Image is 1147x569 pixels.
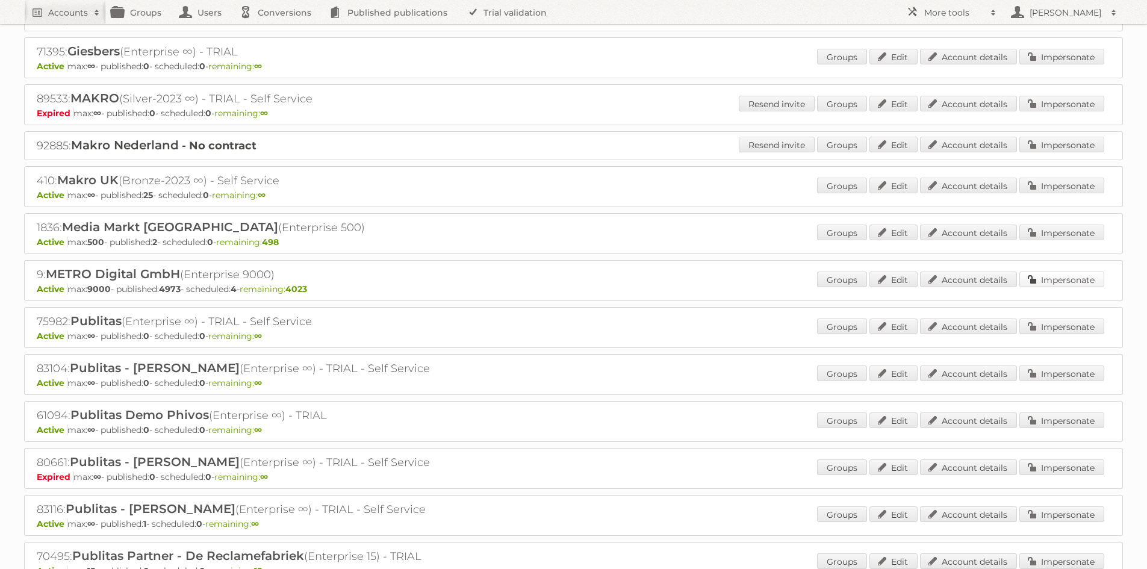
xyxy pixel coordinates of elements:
strong: 9000 [87,284,111,294]
strong: ∞ [87,61,95,72]
span: remaining: [240,284,307,294]
p: max: - published: - scheduled: - [37,378,1110,388]
a: Groups [817,137,867,152]
strong: ∞ [260,108,268,119]
a: Groups [817,412,867,428]
a: Groups [817,178,867,193]
h2: [PERSON_NAME] [1027,7,1105,19]
strong: ∞ [254,378,262,388]
strong: 0 [143,378,149,388]
h2: 1836: (Enterprise 500) [37,220,458,235]
a: Account details [920,319,1017,334]
strong: 500 [87,237,104,247]
strong: ∞ [93,471,101,482]
span: Publitas - [PERSON_NAME] [66,502,235,516]
a: 92885:Makro Nederland - No contract [37,139,256,152]
a: Account details [920,365,1017,381]
h2: 61094: (Enterprise ∞) - TRIAL [37,408,458,423]
h2: 410: (Bronze-2023 ∞) - Self Service [37,173,458,188]
strong: 0 [143,61,149,72]
a: Impersonate [1019,272,1104,287]
span: Makro UK [57,173,119,187]
strong: 0 [203,190,209,201]
span: remaining: [205,518,259,529]
h2: 71395: (Enterprise ∞) - TRIAL [37,44,458,60]
h2: 9: (Enterprise 9000) [37,267,458,282]
a: Account details [920,553,1017,569]
span: Makro Nederland [71,138,179,152]
strong: 0 [149,108,155,119]
strong: ∞ [87,518,95,529]
a: Edit [869,319,918,334]
h2: 89533: (Silver-2023 ∞) - TRIAL - Self Service [37,91,458,107]
a: Groups [817,225,867,240]
h2: 70495: (Enterprise 15) - TRIAL [37,549,458,564]
p: max: - published: - scheduled: - [37,284,1110,294]
strong: ∞ [93,108,101,119]
strong: ∞ [254,61,262,72]
a: Edit [869,225,918,240]
a: Account details [920,272,1017,287]
a: Groups [817,96,867,111]
span: Expired [37,108,73,119]
strong: 0 [143,424,149,435]
span: Active [37,61,67,72]
a: Impersonate [1019,553,1104,569]
a: Resend invite [739,137,815,152]
a: Edit [869,96,918,111]
a: Account details [920,459,1017,475]
a: Impersonate [1019,49,1104,64]
span: Active [37,424,67,435]
a: Groups [817,506,867,522]
a: Groups [817,459,867,475]
strong: ∞ [87,331,95,341]
span: Active [37,284,67,294]
a: Groups [817,272,867,287]
a: Edit [869,459,918,475]
span: remaining: [216,237,279,247]
h2: 83116: (Enterprise ∞) - TRIAL - Self Service [37,502,458,517]
a: Resend invite [739,96,815,111]
span: Giesbers [67,44,120,58]
strong: ∞ [260,471,268,482]
a: Impersonate [1019,365,1104,381]
a: Edit [869,412,918,428]
span: Media Markt [GEOGRAPHIC_DATA] [62,220,278,234]
a: Account details [920,137,1017,152]
span: remaining: [214,471,268,482]
a: Groups [817,319,867,334]
strong: 0 [199,378,205,388]
a: Groups [817,365,867,381]
strong: - No contract [182,139,256,152]
strong: 4 [231,284,237,294]
strong: 4023 [285,284,307,294]
strong: 0 [205,471,211,482]
a: Edit [869,178,918,193]
strong: 0 [196,518,202,529]
span: Active [37,518,67,529]
h2: 83104: (Enterprise ∞) - TRIAL - Self Service [37,361,458,376]
p: max: - published: - scheduled: - [37,108,1110,119]
a: Impersonate [1019,96,1104,111]
p: max: - published: - scheduled: - [37,190,1110,201]
a: Edit [869,365,918,381]
strong: 4973 [159,284,181,294]
p: max: - published: - scheduled: - [37,331,1110,341]
h2: Accounts [48,7,88,19]
a: Impersonate [1019,506,1104,522]
strong: 0 [205,108,211,119]
span: METRO Digital GmbH [46,267,180,281]
strong: 25 [143,190,153,201]
a: Edit [869,137,918,152]
span: remaining: [208,424,262,435]
p: max: - published: - scheduled: - [37,424,1110,435]
strong: ∞ [251,518,259,529]
a: Account details [920,506,1017,522]
p: max: - published: - scheduled: - [37,471,1110,482]
a: Edit [869,49,918,64]
strong: 0 [149,471,155,482]
p: max: - published: - scheduled: - [37,61,1110,72]
strong: 0 [199,424,205,435]
strong: 0 [199,61,205,72]
span: Expired [37,471,73,482]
